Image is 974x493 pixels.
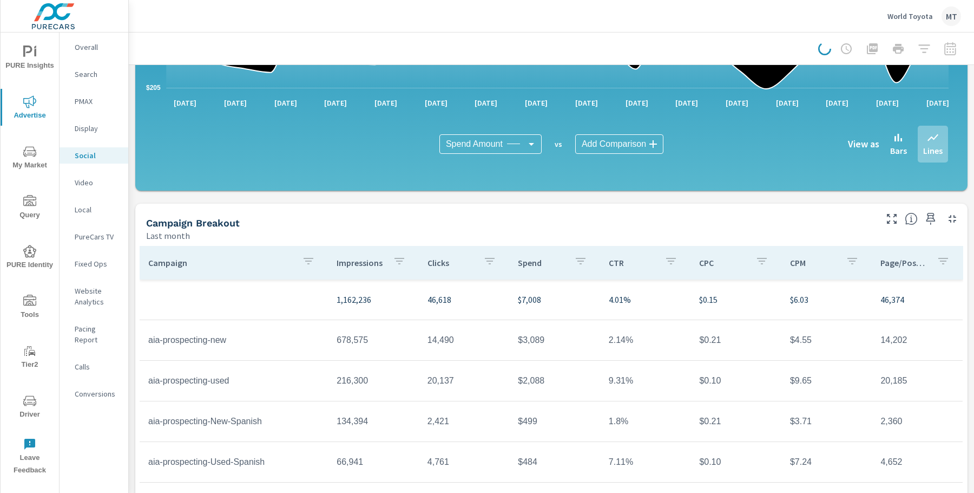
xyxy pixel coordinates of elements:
[600,367,691,394] td: 9.31%
[518,293,591,306] p: $7,008
[600,408,691,435] td: 1.8%
[781,408,872,435] td: $3.71
[419,367,510,394] td: 20,137
[75,388,120,399] p: Conversions
[872,408,963,435] td: 2,360
[337,293,410,306] p: 1,162,236
[699,257,747,268] p: CPC
[781,449,872,476] td: $7.24
[60,386,128,402] div: Conversions
[75,323,120,345] p: Pacing Report
[905,212,918,225] span: This is a summary of Social performance results by campaign. Each column can be sorted.
[890,144,907,157] p: Bars
[140,367,328,394] td: aia-prospecting-used
[4,145,56,172] span: My Market
[517,98,555,108] p: [DATE]
[75,231,120,242] p: PureCars TV
[60,321,128,348] div: Pacing Report
[427,293,501,306] p: 46,618
[148,257,293,268] p: Campaign
[690,408,781,435] td: $0.21
[328,449,419,476] td: 66,941
[568,98,606,108] p: [DATE]
[337,257,384,268] p: Impressions
[919,98,957,108] p: [DATE]
[4,295,56,321] span: Tools
[509,408,600,435] td: $499
[267,98,305,108] p: [DATE]
[328,408,419,435] td: 134,394
[216,98,254,108] p: [DATE]
[446,139,503,150] span: Spend Amount
[600,449,691,476] td: 7.11%
[668,98,706,108] p: [DATE]
[600,327,691,354] td: 2.14%
[60,147,128,164] div: Social
[140,408,328,435] td: aia-prospecting-New-Spanish
[75,123,120,134] p: Display
[367,98,405,108] p: [DATE]
[439,134,542,154] div: Spend Amount
[922,210,939,228] span: Save this to your personalized report
[328,367,419,394] td: 216,300
[868,98,906,108] p: [DATE]
[60,202,128,218] div: Local
[880,257,928,268] p: Page/Post Action
[75,204,120,215] p: Local
[718,98,756,108] p: [DATE]
[4,195,56,222] span: Query
[848,139,879,150] h6: View as
[75,258,120,269] p: Fixed Ops
[609,257,656,268] p: CTR
[4,345,56,371] span: Tier2
[883,210,900,228] button: Make Fullscreen
[4,394,56,421] span: Driver
[419,327,510,354] td: 14,490
[4,245,56,271] span: PURE Identity
[60,174,128,191] div: Video
[427,257,475,268] p: Clicks
[419,449,510,476] td: 4,761
[618,98,656,108] p: [DATE]
[4,438,56,477] span: Leave Feedback
[575,134,663,154] div: Add Comparison
[690,327,781,354] td: $0.21
[75,361,120,372] p: Calls
[872,367,963,394] td: 20,185
[75,42,120,53] p: Overall
[509,367,600,394] td: $2,088
[60,359,128,375] div: Calls
[75,150,120,161] p: Social
[60,120,128,137] div: Display
[518,257,565,268] p: Spend
[146,84,161,92] text: $205
[781,367,872,394] td: $9.65
[60,229,128,245] div: PureCars TV
[790,257,838,268] p: CPM
[146,229,190,242] p: Last month
[818,98,856,108] p: [DATE]
[146,217,240,229] h5: Campaign Breakout
[60,93,128,109] div: PMAX
[317,98,354,108] p: [DATE]
[944,210,961,228] button: Minimize Widget
[75,286,120,307] p: Website Analytics
[140,449,328,476] td: aia-prospecting-Used-Spanish
[887,11,933,21] p: World Toyota
[880,293,954,306] p: 46,374
[509,449,600,476] td: $484
[4,46,56,72] span: PURE Insights
[328,327,419,354] td: 678,575
[542,139,575,149] p: vs
[419,408,510,435] td: 2,421
[75,69,120,80] p: Search
[781,327,872,354] td: $4.55
[923,144,943,157] p: Lines
[872,327,963,354] td: 14,202
[699,293,773,306] p: $0.15
[60,256,128,272] div: Fixed Ops
[467,98,505,108] p: [DATE]
[872,449,963,476] td: 4,652
[4,95,56,122] span: Advertise
[582,139,646,150] span: Add Comparison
